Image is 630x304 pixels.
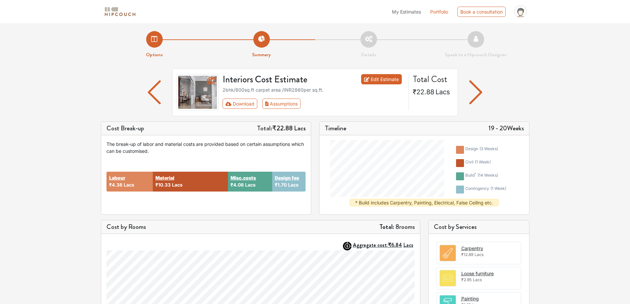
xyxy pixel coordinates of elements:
h5: Timeline [325,124,346,132]
span: My Estimates [392,9,421,15]
span: ( 3 weeks ) [480,146,498,151]
h5: Cost by Services [434,223,524,231]
a: Edit Estimate [361,74,402,84]
h4: Total Cost [413,74,452,84]
button: Download [223,99,257,109]
span: ₹6.84 [388,241,402,249]
span: ₹10.33 [155,182,171,188]
img: logo-horizontal.svg [104,6,137,18]
div: First group [223,99,306,109]
strong: Details [361,51,376,58]
button: Design fee [275,174,299,181]
span: ₹2.95 [461,277,472,282]
button: Labour [109,174,125,181]
button: Loose furniture [461,270,494,277]
h5: Cost by Rooms [106,223,146,231]
h3: Interiors Cost Estimate [219,74,345,85]
strong: Total: [379,222,394,232]
strong: Summary [252,51,271,58]
span: ( 1 week ) [475,159,491,164]
h5: 19 - 20 Weeks [488,124,524,132]
div: 2bhk / 800 sq.ft carpet area /INR 2860 per sq.ft. [223,86,404,93]
span: ₹1.70 [275,182,287,188]
span: ( 14 weeks ) [478,173,498,178]
span: Lacs [245,182,256,188]
span: ₹22.88 [272,123,293,133]
h5: Total: [257,124,306,132]
img: room.svg [440,270,456,286]
button: Assumptions [262,99,301,109]
div: civil [465,159,491,167]
h5: 8 rooms [379,223,415,231]
button: Carpentry [461,245,483,252]
img: AggregateIcon [343,242,352,250]
span: Lacs [124,182,134,188]
span: ₹12.89 [461,252,473,257]
strong: Options [146,51,163,58]
span: Lacs [475,252,483,257]
h5: Cost Break-up [106,124,144,132]
img: arrow left [148,80,161,104]
div: Toolbar with button groups [223,99,404,109]
div: Book a consultation [457,7,506,17]
span: Lacs [403,241,413,249]
span: Lacs [288,182,299,188]
span: ₹22.88 [413,88,434,96]
img: room.svg [440,245,456,261]
div: build [465,172,498,180]
img: arrow left [469,80,482,104]
span: Lacs [436,88,450,96]
strong: Aggregate cost: [353,241,413,249]
img: gallery [177,74,219,110]
span: logo-horizontal.svg [104,4,137,19]
span: Lacs [473,277,482,282]
button: Painting [461,295,479,302]
button: Aggregate cost:₹6.84Lacs [353,242,415,248]
div: The break-up of labor and material costs are provided based on certain assumptions which can be c... [106,141,306,154]
button: Misc.costs [231,174,256,181]
button: Material [155,174,174,181]
span: ₹4.38 [109,182,122,188]
div: * Build includes Carpentry, Painting, Electrical, False Ceiling etc. [350,199,499,206]
span: Lacs [172,182,183,188]
div: design [465,146,498,154]
div: contingency [465,186,506,194]
span: ( 1 week ) [490,186,506,191]
span: Lacs [294,123,306,133]
span: ₹4.08 [231,182,244,188]
strong: Speak to a Hipcouch Designer [445,51,507,58]
a: Portfolio [430,8,448,15]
